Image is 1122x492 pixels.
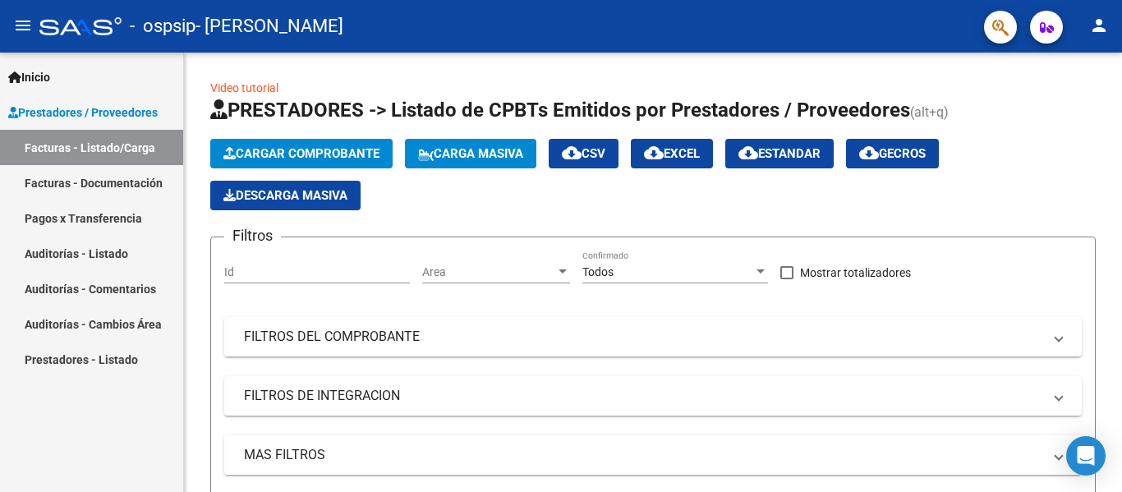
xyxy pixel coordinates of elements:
button: Estandar [725,139,834,168]
span: EXCEL [644,146,700,161]
span: Inicio [8,68,50,86]
mat-panel-title: FILTROS DEL COMPROBANTE [244,328,1042,346]
span: - ospsip [130,8,195,44]
span: Estandar [738,146,821,161]
button: CSV [549,139,618,168]
div: Open Intercom Messenger [1066,436,1106,476]
mat-expansion-panel-header: MAS FILTROS [224,435,1082,475]
span: Carga Masiva [418,146,523,161]
mat-icon: cloud_download [859,143,879,163]
span: Cargar Comprobante [223,146,379,161]
mat-expansion-panel-header: FILTROS DEL COMPROBANTE [224,317,1082,356]
mat-icon: menu [13,16,33,35]
span: Prestadores / Proveedores [8,103,158,122]
mat-panel-title: MAS FILTROS [244,446,1042,464]
mat-panel-title: FILTROS DE INTEGRACION [244,387,1042,405]
mat-icon: person [1089,16,1109,35]
span: CSV [562,146,605,161]
button: Descarga Masiva [210,181,361,210]
button: Carga Masiva [405,139,536,168]
mat-icon: cloud_download [644,143,664,163]
h3: Filtros [224,224,281,247]
button: Cargar Comprobante [210,139,393,168]
span: - [PERSON_NAME] [195,8,343,44]
span: Area [422,265,555,279]
mat-expansion-panel-header: FILTROS DE INTEGRACION [224,376,1082,416]
span: Mostrar totalizadores [800,263,911,283]
button: Gecros [846,139,939,168]
span: PRESTADORES -> Listado de CPBTs Emitidos por Prestadores / Proveedores [210,99,910,122]
button: EXCEL [631,139,713,168]
span: Todos [582,265,614,278]
mat-icon: cloud_download [562,143,582,163]
app-download-masive: Descarga masiva de comprobantes (adjuntos) [210,181,361,210]
mat-icon: cloud_download [738,143,758,163]
a: Video tutorial [210,81,278,94]
span: Gecros [859,146,926,161]
span: Descarga Masiva [223,188,347,203]
span: (alt+q) [910,104,949,120]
